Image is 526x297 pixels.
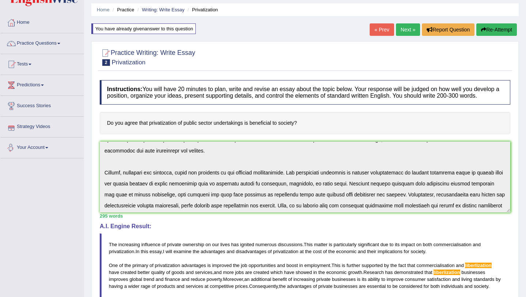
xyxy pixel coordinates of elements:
span: ability [368,277,380,282]
span: has [385,270,393,275]
span: have [284,270,294,275]
span: products [157,283,175,289]
a: Predictions [0,75,84,93]
span: supported [362,263,383,268]
span: an [244,277,249,282]
span: significant [358,242,379,247]
span: standards [473,277,494,282]
span: and [226,249,235,254]
span: poverty [207,277,222,282]
a: Home [0,12,84,31]
span: advantages [201,249,225,254]
span: be [392,283,397,289]
span: global [129,277,142,282]
span: and [277,263,285,268]
span: created [254,270,269,275]
span: and [473,242,481,247]
a: Next » [396,23,420,36]
h4: A.I. Engine Result: [100,223,510,230]
span: businesses [461,270,485,275]
span: influence [141,242,160,247]
span: in [299,263,303,268]
span: jobs [235,270,244,275]
span: advantages [287,283,312,289]
a: Home [97,7,110,12]
span: matter [314,242,328,247]
span: and [186,270,194,275]
span: 2 [102,59,110,66]
span: finance [165,277,180,282]
span: individuals [441,283,463,289]
span: primary [132,263,148,268]
span: having [109,283,123,289]
span: improve [386,277,403,282]
h4: You will have 20 minutes to plan, write and revise an essay about the topic below. Your response ... [100,80,510,105]
span: Research [363,270,384,275]
span: that [407,263,415,268]
span: cost [313,249,322,254]
span: society [474,283,488,289]
a: Success Stories [0,96,84,114]
span: both [430,283,439,289]
span: of [288,277,292,282]
span: our [212,242,219,247]
button: Report Question [422,23,474,36]
span: boost [286,263,298,268]
span: to [381,277,385,282]
span: have [109,270,119,275]
span: discussions [278,242,302,247]
span: trend [144,277,155,282]
span: economic [326,270,347,275]
span: at [205,283,209,289]
span: In [136,249,140,254]
h2: Practice Writing: Write Essay [100,48,195,66]
span: the [279,283,286,289]
span: opportunities [248,263,275,268]
span: privatization [273,249,298,254]
span: and [156,277,164,282]
span: showed [296,270,312,275]
span: rage [141,283,150,289]
span: its [395,242,400,247]
button: Re-Attempt [476,23,517,36]
span: has [231,242,239,247]
span: of [162,242,166,247]
span: of [166,270,170,275]
a: Practice Questions [0,33,84,52]
span: their [367,249,376,254]
span: ignited [240,242,254,247]
span: on [206,242,211,247]
span: which [271,270,283,275]
span: essential [367,283,386,289]
span: is [342,263,345,268]
span: fact [398,263,406,268]
span: businesses [334,283,358,289]
a: « Prev [370,23,394,36]
span: This [332,263,341,268]
span: the [390,263,397,268]
span: Possible spelling mistake found. (did you mean: liberalization) [434,270,460,275]
span: to [387,283,391,289]
span: of [152,283,156,289]
span: of [268,249,272,254]
span: and [176,283,184,289]
span: reduce [191,277,205,282]
span: by [384,263,389,268]
span: goods [171,270,184,275]
span: satisfaction [427,277,451,282]
span: competitive [210,283,234,289]
span: services [195,270,213,275]
span: private [316,277,331,282]
span: numerous [255,242,277,247]
span: increasing [293,277,315,282]
span: advantages [182,263,206,268]
span: disadvantages [236,249,267,254]
span: particularly [333,242,357,247]
span: quality [151,270,165,275]
span: are [245,270,252,275]
span: benefit [272,277,287,282]
span: businesses [332,277,356,282]
span: of [313,283,317,289]
span: a [124,283,127,289]
span: further [347,263,361,268]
